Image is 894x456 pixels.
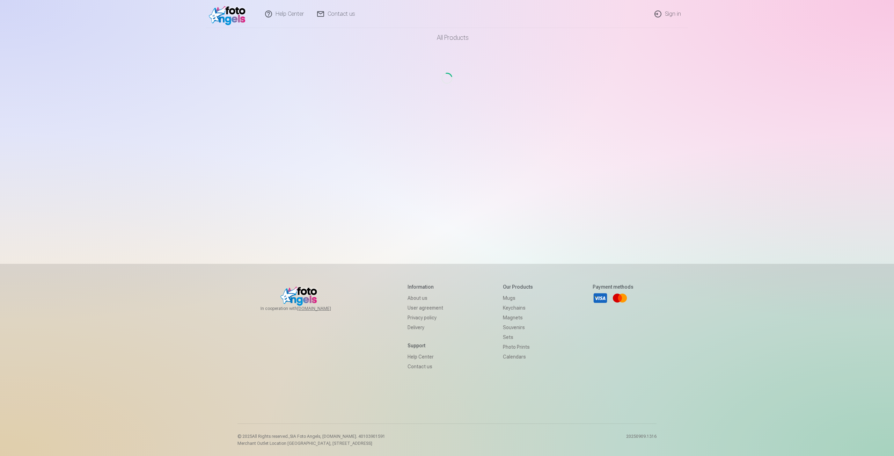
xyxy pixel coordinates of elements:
[237,441,385,446] p: Merchant Outlet Location [GEOGRAPHIC_DATA], [STREET_ADDRESS]
[417,28,477,48] a: All products
[593,283,633,290] h5: Payment methods
[408,362,443,371] a: Contact us
[593,290,608,306] a: Visa
[503,342,533,352] a: Photo prints
[261,306,348,311] span: In cooperation with
[408,303,443,313] a: User agreement
[290,434,385,439] span: SIA Foto Angels, [DOMAIN_NAME]. 40103901591
[503,303,533,313] a: Keychains
[408,352,443,362] a: Help Center
[237,434,385,439] p: © 2025 All Rights reserved. ,
[626,434,657,446] p: 20250909.1316
[503,293,533,303] a: Mugs
[503,332,533,342] a: Sets
[503,323,533,332] a: Souvenirs
[503,283,533,290] h5: Our products
[503,313,533,323] a: Magnets
[408,342,443,349] h5: Support
[297,306,348,311] a: [DOMAIN_NAME]
[408,323,443,332] a: Delivery
[408,313,443,323] a: Privacy policy
[408,283,443,290] h5: Information
[612,290,628,306] a: Mastercard
[503,352,533,362] a: Calendars
[408,293,443,303] a: About us
[209,3,249,25] img: /v1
